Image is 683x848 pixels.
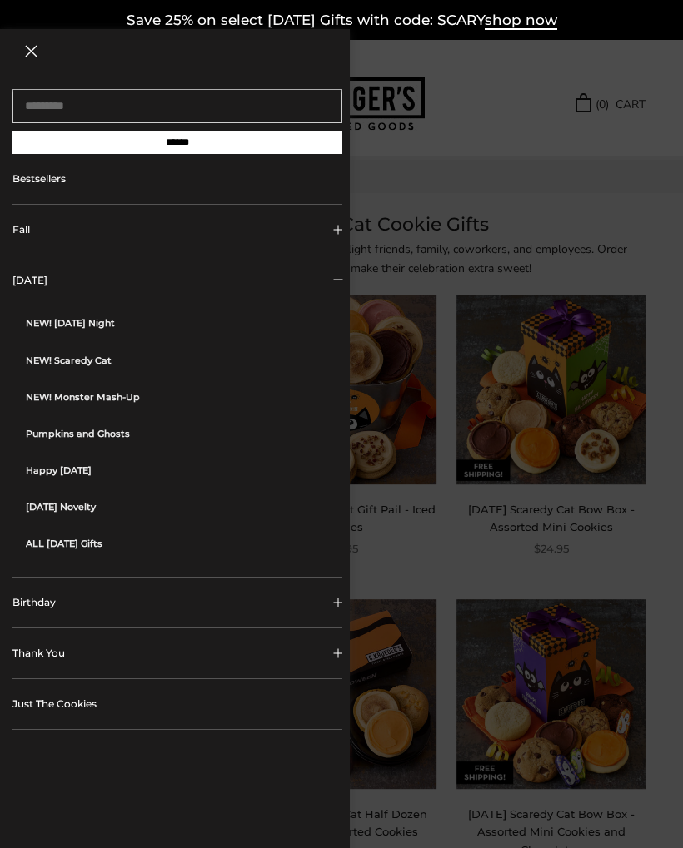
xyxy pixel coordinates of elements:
button: Close navigation [25,45,37,57]
button: Collapsible block button [12,578,342,627]
a: ALL [DATE] Gifts [26,525,342,562]
span: shop now [485,12,557,30]
a: NEW! Scaredy Cat [26,342,342,379]
a: Pumpkins and Ghosts [26,415,342,452]
iframe: Sign Up via Text for Offers [13,785,172,835]
button: Collapsible block button [12,628,342,678]
button: Collapsible block button [12,255,342,305]
a: NEW! [DATE] Night [26,305,342,341]
a: [DATE] Novelty [26,488,342,525]
a: Save 25% on select [DATE] Gifts with code: SCARYshop now [127,12,557,30]
a: Happy [DATE] [26,452,342,488]
a: Bestsellers [12,154,342,204]
a: Just The Cookies [12,679,342,729]
a: Select Your Cookies [12,730,342,780]
button: Collapsible block button [12,205,342,255]
a: NEW! Monster Mash-Up [26,379,342,415]
input: Search... [12,89,342,123]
